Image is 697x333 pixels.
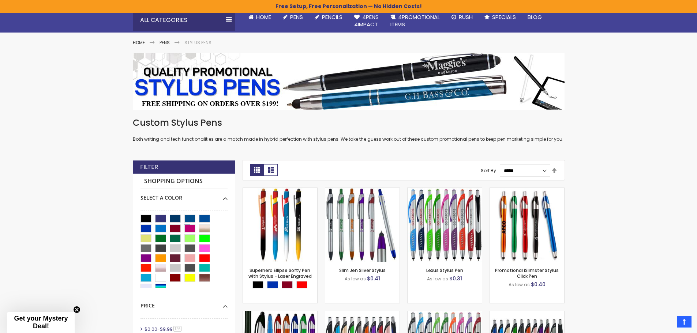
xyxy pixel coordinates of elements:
span: $0.40 [531,281,546,288]
span: $9.99 [160,326,173,332]
span: Get your Mystery Deal! [14,315,68,330]
h1: Custom Stylus Pens [133,117,565,129]
a: Lexus Stylus Pen [408,188,482,194]
a: 4PROMOTIONALITEMS [385,9,446,33]
img: Stylus Pens [133,53,565,110]
a: TouchWrite Query Stylus Pen [243,311,317,317]
img: Promotional iSlimster Stylus Click Pen [490,188,564,262]
a: Boston Silver Stylus Pen [408,311,482,317]
a: Pencils [309,9,348,25]
a: Boston Stylus Pen [325,311,400,317]
strong: Grid [250,164,264,176]
div: Both writing and tech functionalities are a match made in hybrid perfection with stylus pens. We ... [133,117,565,142]
a: Blog [522,9,548,25]
a: 4Pens4impact [348,9,385,33]
span: As low as [427,276,448,282]
span: Rush [459,13,473,21]
div: All Categories [133,9,235,31]
span: 126 [173,326,182,332]
span: Specials [492,13,516,21]
span: 4PROMOTIONAL ITEMS [390,13,440,28]
span: 4Pens 4impact [354,13,379,28]
span: As low as [345,276,366,282]
div: Red [296,281,307,288]
button: Close teaser [73,306,80,313]
span: Pencils [322,13,342,21]
a: Lexus Metallic Stylus Pen [490,311,564,317]
strong: Shopping Options [140,174,228,189]
img: Slim Jen Silver Stylus [325,188,400,262]
a: Superhero Ellipse Softy Pen with Stylus - Laser Engraved [243,188,317,194]
strong: Stylus Pens [184,39,211,46]
div: Blue [267,281,278,288]
a: Slim Jen Silver Stylus [339,267,386,273]
a: Specials [479,9,522,25]
span: Home [256,13,271,21]
a: Rush [446,9,479,25]
span: Blog [528,13,542,21]
div: Price [140,297,228,309]
span: $0.41 [367,275,380,282]
a: Superhero Ellipse Softy Pen with Stylus - Laser Engraved [248,267,312,279]
a: Lexus Stylus Pen [426,267,463,273]
a: Top [677,316,692,328]
a: Promotional iSlimster Stylus Click Pen [490,188,564,194]
div: Black [252,281,263,288]
span: $0.31 [449,275,462,282]
a: Pens [160,39,170,46]
div: Burgundy [282,281,293,288]
strong: Filter [140,163,158,171]
img: Lexus Stylus Pen [408,188,482,262]
a: Home [133,39,145,46]
img: Superhero Ellipse Softy Pen with Stylus - Laser Engraved [243,188,317,262]
a: Promotional iSlimster Stylus Click Pen [495,267,559,279]
a: Home [243,9,277,25]
span: Pens [290,13,303,21]
a: $0.00-$9.99126 [143,326,184,332]
a: Slim Jen Silver Stylus [325,188,400,194]
div: Select A Color [140,189,228,201]
div: Get your Mystery Deal!Close teaser [7,312,75,333]
span: As low as [509,281,530,288]
a: Pens [277,9,309,25]
label: Sort By [481,167,496,174]
span: $0.00 [145,326,157,332]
